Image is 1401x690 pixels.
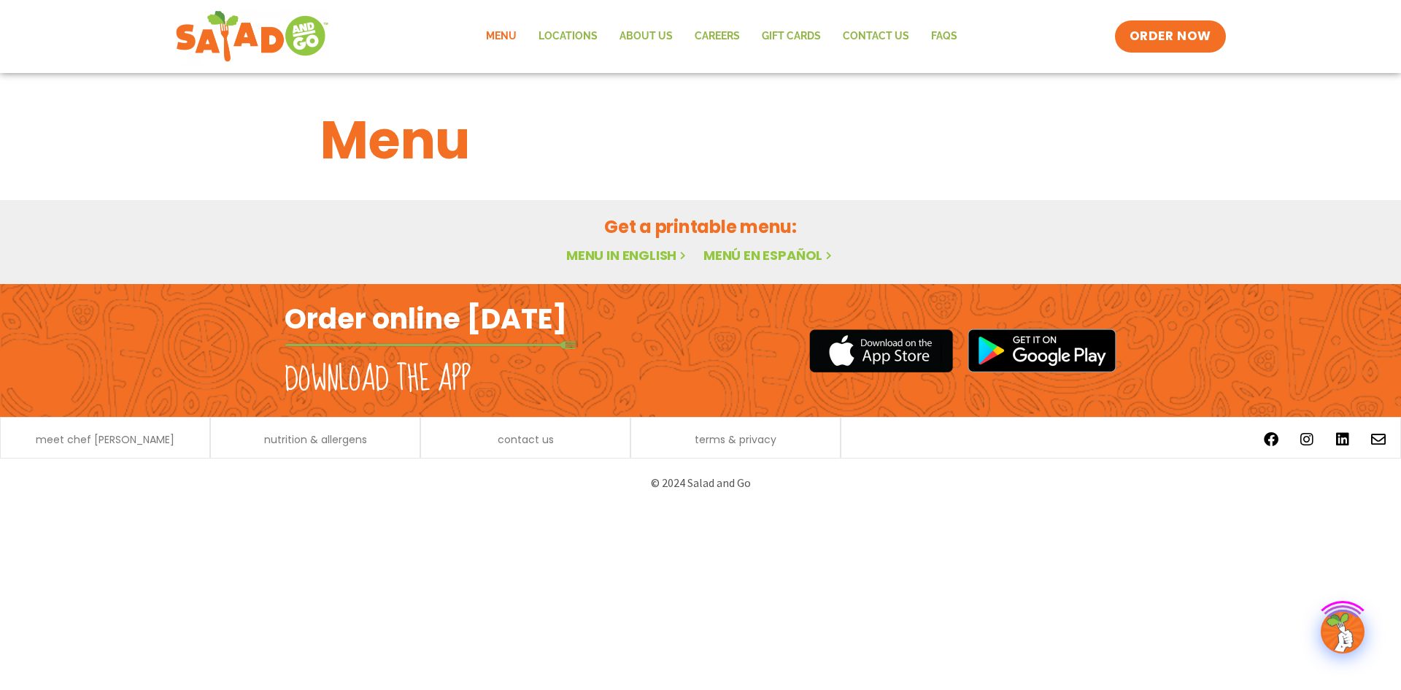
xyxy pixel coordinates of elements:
[285,359,471,400] h2: Download the app
[1115,20,1226,53] a: ORDER NOW
[475,20,968,53] nav: Menu
[264,434,367,445] a: nutrition & allergens
[320,214,1081,239] h2: Get a printable menu:
[1130,28,1211,45] span: ORDER NOW
[703,246,835,264] a: Menú en español
[285,341,576,349] img: fork
[285,301,567,337] h2: Order online [DATE]
[695,434,776,445] a: terms & privacy
[475,20,528,53] a: Menu
[498,434,554,445] a: contact us
[320,101,1081,180] h1: Menu
[684,20,751,53] a: Careers
[920,20,968,53] a: FAQs
[968,329,1116,372] img: google_play
[292,473,1109,493] p: © 2024 Salad and Go
[175,7,329,66] img: new-SAG-logo-768×292
[832,20,920,53] a: Contact Us
[609,20,684,53] a: About Us
[751,20,832,53] a: GIFT CARDS
[528,20,609,53] a: Locations
[809,327,953,375] img: appstore
[566,246,689,264] a: Menu in English
[36,434,174,445] a: meet chef [PERSON_NAME]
